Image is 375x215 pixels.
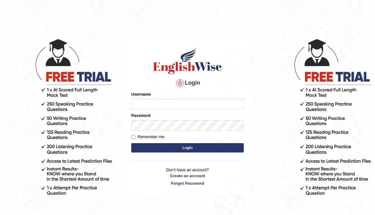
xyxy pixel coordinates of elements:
[131,180,244,186] a: Forgot Password
[131,78,244,88] h4: Login
[131,91,151,97] label: Username
[131,112,150,118] label: Password
[131,173,244,179] a: Create an account
[131,167,244,186] p: Don't have an account?
[131,143,244,152] button: Login
[131,134,164,140] label: Remember me
[152,47,223,75] img: Logo of English Wise sign in for intelligent practice with AI
[131,135,135,139] input: Remember me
